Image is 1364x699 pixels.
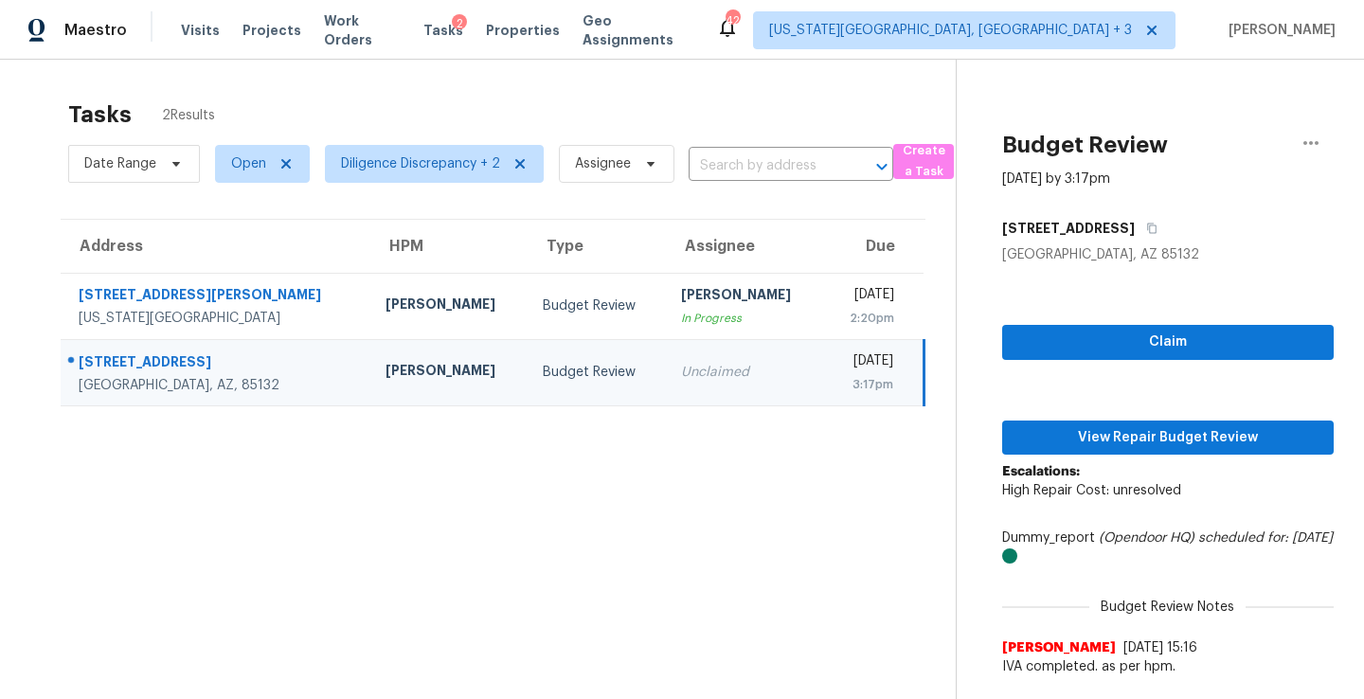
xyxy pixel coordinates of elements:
span: [PERSON_NAME] [1002,638,1116,657]
span: Tasks [423,24,463,37]
div: [DATE] [838,351,892,375]
div: Unclaimed [681,363,808,382]
div: 42 [726,11,739,30]
button: View Repair Budget Review [1002,421,1334,456]
button: Copy Address [1135,211,1160,245]
button: Open [869,153,895,180]
div: Dummy_report [1002,529,1334,566]
h2: Budget Review [1002,135,1168,154]
span: Open [231,154,266,173]
span: High Repair Cost: unresolved [1002,484,1181,497]
div: 3:17pm [838,375,892,394]
span: IVA completed. as per hpm. [1002,657,1334,676]
th: Due [823,220,924,273]
i: (Opendoor HQ) [1099,531,1194,545]
div: [DATE] by 3:17pm [1002,170,1110,188]
span: Diligence Discrepancy + 2 [341,154,500,173]
div: In Progress [681,309,808,328]
span: Claim [1017,331,1319,354]
div: [PERSON_NAME] [386,295,512,318]
span: Projects [242,21,301,40]
span: Create a Task [903,140,944,184]
input: Search by address [689,152,840,181]
b: Escalations: [1002,465,1080,478]
span: Visits [181,21,220,40]
div: Budget Review [543,296,651,315]
h5: [STREET_ADDRESS] [1002,219,1135,238]
button: Claim [1002,325,1334,360]
span: 2 Results [162,106,215,125]
span: Properties [486,21,560,40]
button: Create a Task [893,144,954,179]
div: [STREET_ADDRESS] [79,352,355,376]
div: [GEOGRAPHIC_DATA], AZ 85132 [1002,245,1334,264]
span: Date Range [84,154,156,173]
div: [PERSON_NAME] [681,285,808,309]
span: [US_STATE][GEOGRAPHIC_DATA], [GEOGRAPHIC_DATA] + 3 [769,21,1132,40]
span: Geo Assignments [583,11,693,49]
div: 2:20pm [838,309,894,328]
th: Type [528,220,666,273]
span: Work Orders [324,11,402,49]
span: Budget Review Notes [1089,598,1246,617]
div: [GEOGRAPHIC_DATA], AZ, 85132 [79,376,355,395]
th: Address [61,220,370,273]
span: Maestro [64,21,127,40]
span: [DATE] 15:16 [1123,641,1197,654]
div: Budget Review [543,363,651,382]
th: HPM [370,220,528,273]
span: [PERSON_NAME] [1221,21,1336,40]
span: Assignee [575,154,631,173]
div: [STREET_ADDRESS][PERSON_NAME] [79,285,355,309]
th: Assignee [666,220,823,273]
div: [DATE] [838,285,894,309]
h2: Tasks [68,105,132,124]
div: [PERSON_NAME] [386,361,512,385]
div: 2 [452,14,467,33]
div: [US_STATE][GEOGRAPHIC_DATA] [79,309,355,328]
span: View Repair Budget Review [1017,426,1319,450]
i: scheduled for: [DATE] [1198,531,1333,545]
